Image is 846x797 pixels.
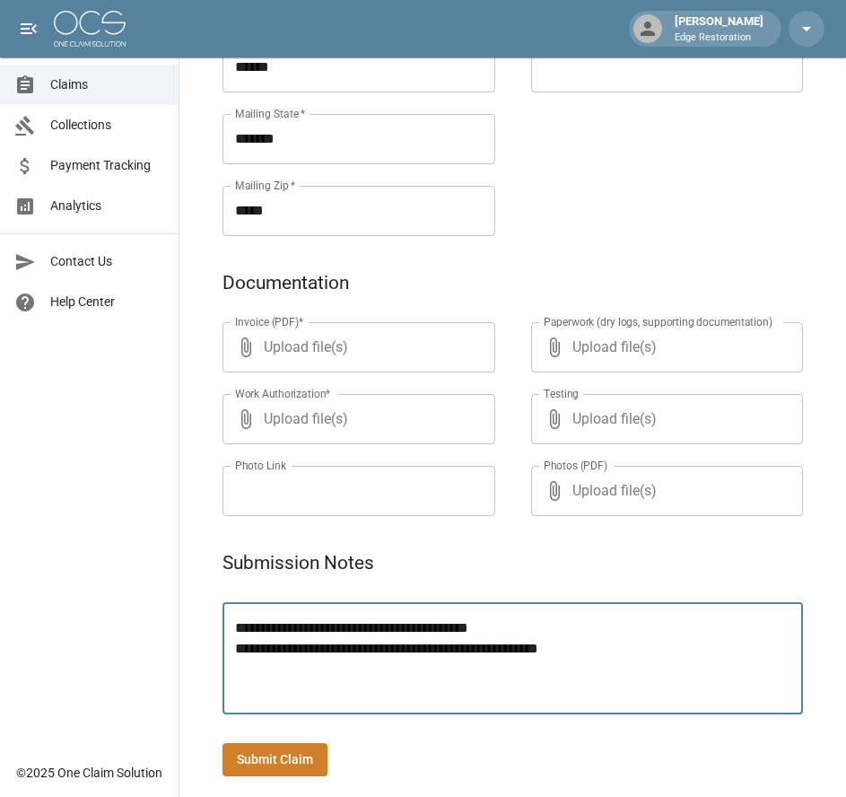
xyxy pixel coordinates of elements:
[16,764,162,782] div: © 2025 One Claim Solution
[572,394,755,444] span: Upload file(s)
[572,322,755,372] span: Upload file(s)
[675,31,763,46] p: Edge Restoration
[235,178,296,193] label: Mailing Zip
[50,116,164,135] span: Collections
[235,106,305,121] label: Mailing State
[572,466,755,516] span: Upload file(s)
[50,252,164,271] span: Contact Us
[667,13,771,45] div: [PERSON_NAME]
[50,293,164,311] span: Help Center
[50,197,164,215] span: Analytics
[235,458,286,473] label: Photo Link
[264,394,447,444] span: Upload file(s)
[54,11,126,47] img: ocs-logo-white-transparent.png
[544,386,579,401] label: Testing
[544,458,607,473] label: Photos (PDF)
[222,743,327,776] button: Submit Claim
[11,11,47,47] button: open drawer
[264,322,447,372] span: Upload file(s)
[544,314,772,329] label: Paperwork (dry logs, supporting documentation)
[50,156,164,175] span: Payment Tracking
[235,314,304,329] label: Invoice (PDF)*
[235,386,331,401] label: Work Authorization*
[50,75,164,94] span: Claims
